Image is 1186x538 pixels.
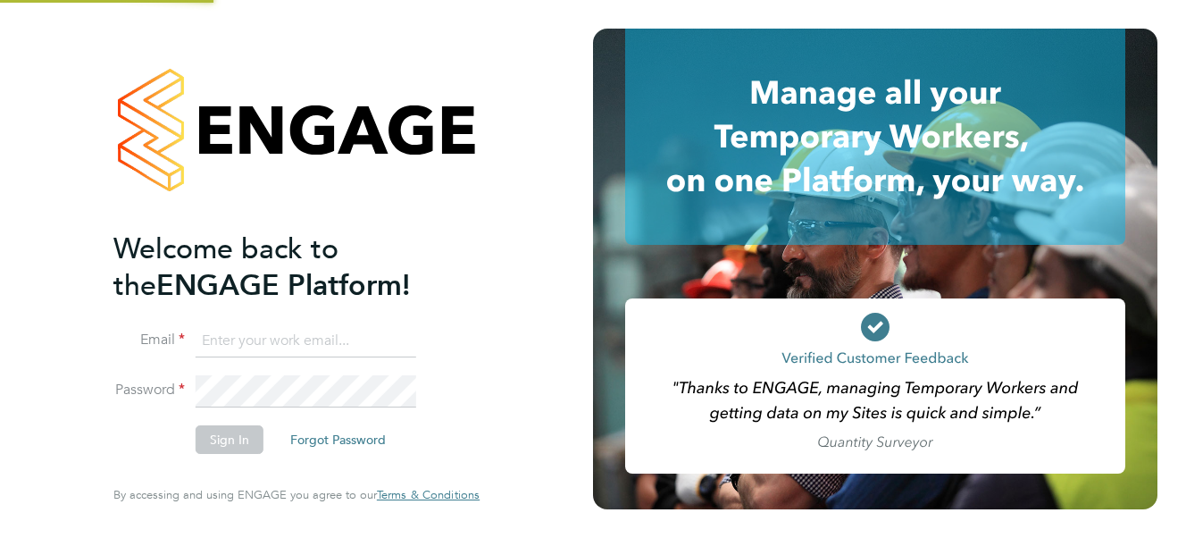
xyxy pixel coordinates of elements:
h2: ENGAGE Platform! [113,231,462,304]
span: By accessing and using ENGAGE you agree to our [113,487,480,502]
a: Terms & Conditions [377,488,480,502]
span: Welcome back to the [113,231,338,303]
input: Enter your work email... [196,325,416,357]
label: Email [113,331,185,349]
button: Forgot Password [276,425,400,454]
button: Sign In [196,425,263,454]
span: Terms & Conditions [377,487,480,502]
label: Password [113,381,185,399]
